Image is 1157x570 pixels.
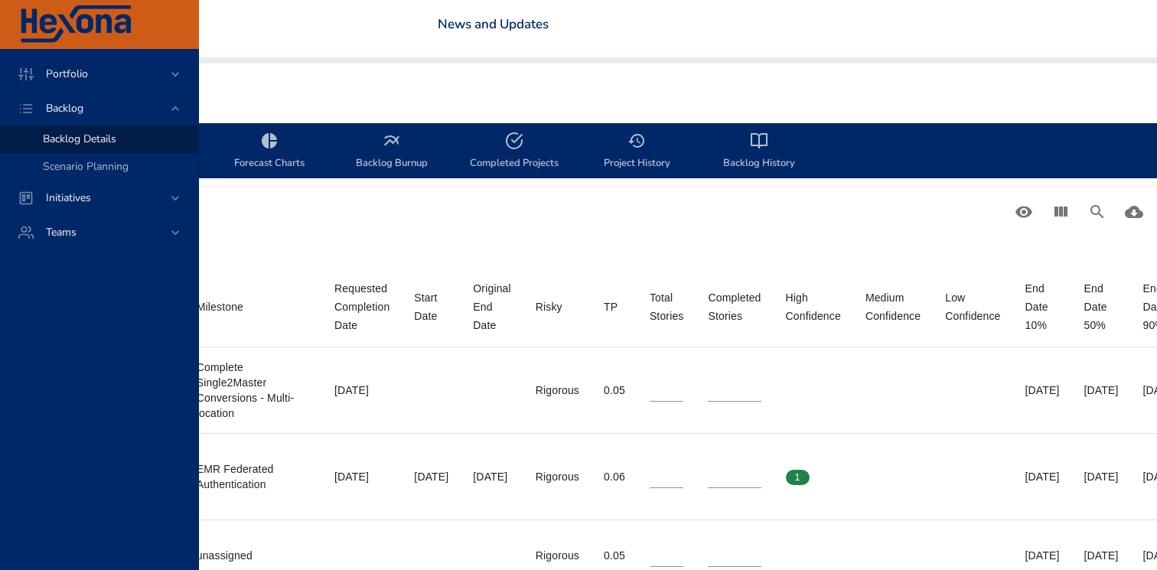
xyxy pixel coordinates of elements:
button: Download CSV [1116,194,1152,230]
span: 0 [945,471,969,484]
span: Completed Projects [462,132,566,172]
div: End Date 10% [1025,279,1060,334]
div: unassigned [197,548,310,563]
div: Sort [473,279,510,334]
div: [DATE] [473,469,510,484]
div: EMR Federated Authentication [197,461,310,492]
div: Rigorous [536,469,579,484]
div: Rigorous [536,383,579,398]
div: Original End Date [473,279,510,334]
span: TP [604,298,625,316]
div: [DATE] [1025,548,1060,563]
div: [DATE] [1025,469,1060,484]
div: Sort [197,298,243,316]
span: Forecast Charts [217,132,321,172]
div: [DATE] [334,383,389,398]
span: Project History [585,132,689,172]
div: Total Stories [650,288,684,325]
div: Sort [536,298,562,316]
button: Standard Views [1005,194,1042,230]
div: 0.06 [604,469,625,484]
div: Sort [604,298,618,316]
div: Sort [414,288,448,325]
div: [DATE] [414,469,448,484]
div: Sort [650,288,684,325]
span: Teams [34,225,89,239]
div: Start Date [414,288,448,325]
div: Milestone [197,298,243,316]
div: Completed Stories [708,288,761,325]
div: End Date 50% [1084,279,1119,334]
span: Portfolio [34,67,100,81]
div: 0.05 [604,548,625,563]
div: Sort [865,288,921,325]
span: Backlog History [707,132,811,172]
span: Scenario Planning [43,159,129,174]
div: High Confidence [786,288,841,325]
div: TP [604,298,618,316]
img: Hexona [18,5,133,44]
span: Initiatives [34,191,103,205]
span: 0 [865,471,889,484]
div: Sort [945,288,1000,325]
div: Sort [786,288,841,325]
span: Backlog [34,101,96,116]
div: [DATE] [1084,383,1119,398]
div: 0.05 [604,383,625,398]
span: Milestone [197,298,310,316]
div: [DATE] [1025,383,1060,398]
span: Backlog Details [43,132,116,146]
div: Risky [536,298,562,316]
div: [DATE] [1084,469,1119,484]
span: Risky [536,298,579,316]
a: News and Updates [438,15,549,33]
div: Medium Confidence [865,288,921,325]
div: [DATE] [334,469,389,484]
div: Rigorous [536,548,579,563]
div: [DATE] [1084,548,1119,563]
div: Sort [334,279,389,334]
button: View Columns [1042,194,1079,230]
span: 1 [786,471,810,484]
div: Requested Completion Date [334,279,389,334]
div: Complete Single2Master Conversions - Multi-location [197,360,310,421]
div: Sort [708,288,761,325]
div: Low Confidence [945,288,1000,325]
span: Backlog Burnup [340,132,444,172]
button: Search [1079,194,1116,230]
